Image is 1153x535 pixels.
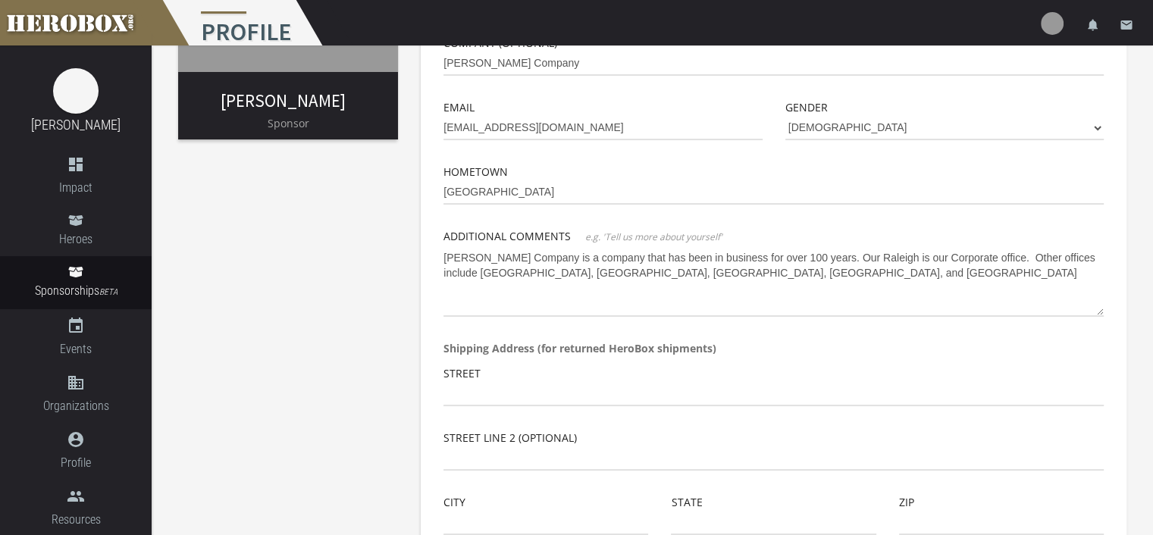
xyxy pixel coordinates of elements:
[1086,18,1100,32] i: notifications
[178,114,398,132] p: Sponsor
[443,99,475,116] label: Email
[443,163,508,180] label: Hometown
[671,493,702,511] label: State
[1120,18,1133,32] i: email
[443,493,465,511] label: City
[443,429,577,446] label: Street Line 2 (Optional)
[53,68,99,114] img: image
[443,364,481,382] label: Street
[1041,12,1064,35] img: user-image
[785,99,828,116] label: Gender
[899,493,914,511] label: Zip
[443,339,1104,357] p: Shipping Address (for returned HeroBox shipments)
[99,287,117,297] small: BETA
[31,117,121,133] a: [PERSON_NAME]
[585,230,722,243] span: e.g. 'Tell us more about yourself'
[443,227,571,245] label: Additional Comments
[221,89,346,111] a: [PERSON_NAME]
